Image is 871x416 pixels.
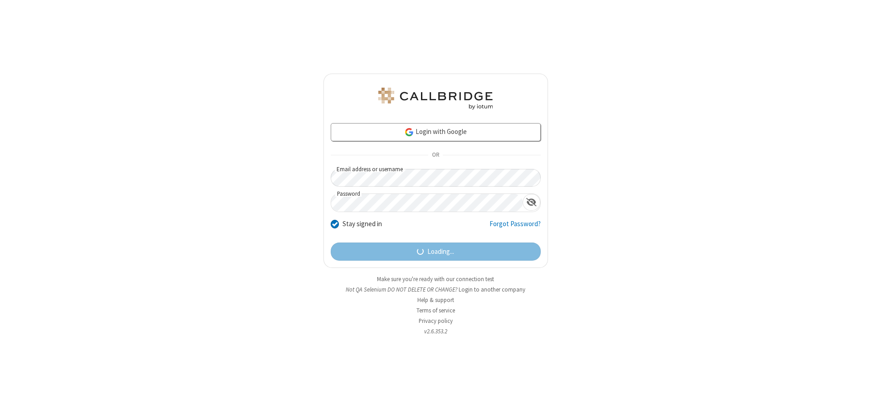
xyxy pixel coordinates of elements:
a: Terms of service [416,307,455,314]
a: Login with Google [331,123,541,141]
img: QA Selenium DO NOT DELETE OR CHANGE [377,88,494,109]
a: Forgot Password? [489,219,541,236]
span: Loading... [427,247,454,257]
button: Login to another company [459,285,525,294]
div: Show password [523,194,540,211]
li: v2.6.353.2 [323,327,548,336]
span: OR [428,149,443,162]
input: Password [331,194,523,212]
li: Not QA Selenium DO NOT DELETE OR CHANGE? [323,285,548,294]
input: Email address or username [331,169,541,187]
label: Stay signed in [343,219,382,229]
a: Make sure you're ready with our connection test [377,275,494,283]
iframe: Chat [848,392,864,410]
img: google-icon.png [404,127,414,137]
a: Privacy policy [419,317,453,325]
a: Help & support [417,296,454,304]
button: Loading... [331,243,541,261]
